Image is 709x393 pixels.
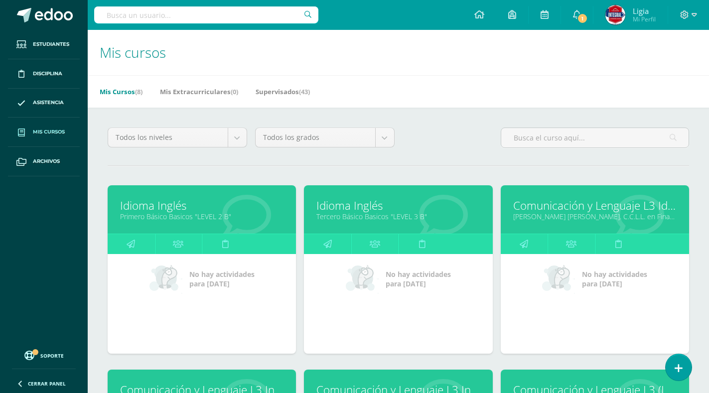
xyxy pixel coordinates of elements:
[501,128,689,147] input: Busca el curso aquí...
[299,87,310,96] span: (43)
[120,212,284,221] a: Primero Básico Basicos "LEVEL 2 B"
[8,89,80,118] a: Asistencia
[513,212,677,221] a: [PERSON_NAME] [PERSON_NAME]. C.C.L.L. en Finanzas y Administración "LEVEL 3 A"
[316,212,480,221] a: Tercero Básico Basicos "LEVEL 3 B"
[542,264,575,294] img: no_activities_small.png
[577,13,588,24] span: 1
[94,6,318,23] input: Busca un usuario...
[33,128,65,136] span: Mis cursos
[33,157,60,165] span: Archivos
[386,269,451,288] span: No hay actividades para [DATE]
[33,99,64,107] span: Asistencia
[120,198,284,213] a: Idioma Inglés
[108,128,247,147] a: Todos los niveles
[256,128,394,147] a: Todos los grados
[8,147,80,176] a: Archivos
[8,59,80,89] a: Disciplina
[346,264,379,294] img: no_activities_small.png
[316,198,480,213] a: Idioma Inglés
[8,30,80,59] a: Estudiantes
[149,264,182,294] img: no_activities_small.png
[633,15,656,23] span: Mi Perfil
[33,70,62,78] span: Disciplina
[135,87,142,96] span: (8)
[100,43,166,62] span: Mis cursos
[100,84,142,100] a: Mis Cursos(8)
[513,198,677,213] a: Comunicación y Lenguaje L3 Idioma Inglés
[8,118,80,147] a: Mis cursos
[633,6,656,16] span: Ligia
[256,84,310,100] a: Supervisados(43)
[189,269,255,288] span: No hay actividades para [DATE]
[12,348,76,362] a: Soporte
[160,84,238,100] a: Mis Extracurriculares(0)
[28,380,66,387] span: Cerrar panel
[40,352,64,359] span: Soporte
[263,128,368,147] span: Todos los grados
[116,128,220,147] span: Todos los niveles
[231,87,238,96] span: (0)
[33,40,69,48] span: Estudiantes
[582,269,647,288] span: No hay actividades para [DATE]
[605,5,625,25] img: aae16b3bad05e569c108caa426bcde01.png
